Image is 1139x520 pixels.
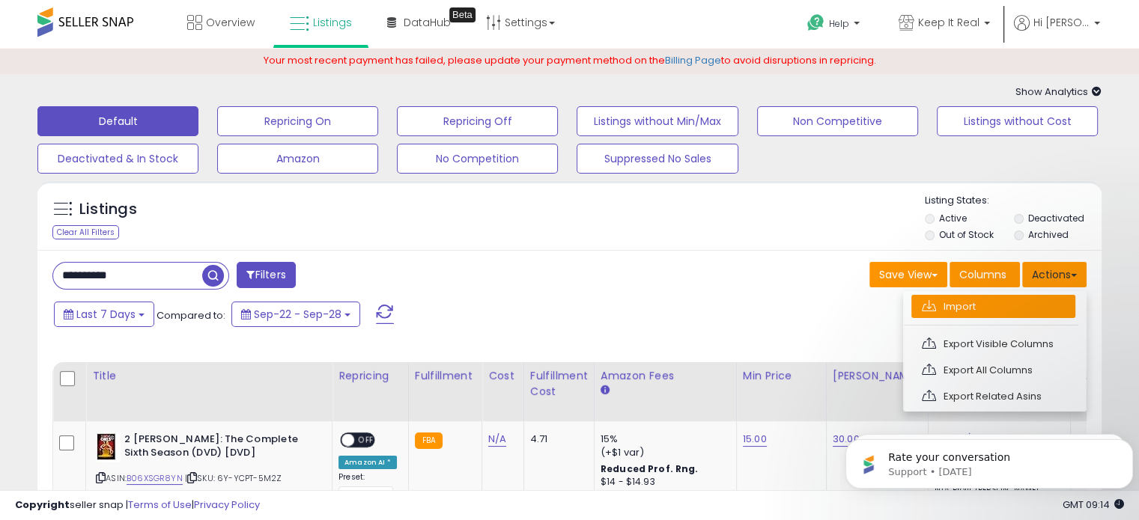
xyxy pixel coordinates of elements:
[601,384,610,397] small: Amazon Fees.
[939,228,994,241] label: Out of Stock
[76,307,136,322] span: Last 7 Days
[313,15,352,30] span: Listings
[1015,85,1102,99] span: Show Analytics
[415,368,476,384] div: Fulfillment
[488,432,506,447] a: N/A
[92,368,326,384] div: Title
[397,144,558,174] button: No Competition
[194,498,260,512] a: Privacy Policy
[601,476,725,489] div: $14 - $14.93
[217,106,378,136] button: Repricing On
[37,106,198,136] button: Default
[925,194,1102,208] p: Listing States:
[959,267,1006,282] span: Columns
[911,332,1075,355] a: Export Visible Columns
[127,472,183,485] a: B06XSGR8YN
[37,144,198,174] button: Deactivated & In Stock
[397,106,558,136] button: Repricing Off
[1014,15,1100,49] a: Hi [PERSON_NAME]
[338,472,397,506] div: Preset:
[757,106,918,136] button: Non Competitive
[530,368,588,400] div: Fulfillment Cost
[54,302,154,327] button: Last 7 Days
[96,432,121,462] img: 510eE+vksvL._SL40_.jpg
[237,262,295,288] button: Filters
[1027,228,1068,241] label: Archived
[601,446,725,459] div: (+$1 var)
[79,199,137,220] h5: Listings
[577,144,738,174] button: Suppressed No Sales
[354,433,378,446] span: OFF
[264,53,876,67] span: Your most recent payment has failed, please update your payment method on the to avoid disruption...
[231,302,360,327] button: Sep-22 - Sep-28
[918,15,979,30] span: Keep It Real
[124,432,306,464] b: 2 [PERSON_NAME]: The Complete Sixth Season (DVD) [DVD]
[206,15,255,30] span: Overview
[911,295,1075,318] a: Import
[911,358,1075,382] a: Export All Columns
[743,432,767,447] a: 15.00
[415,432,443,449] small: FBA
[795,2,875,49] a: Help
[217,144,378,174] button: Amazon
[577,106,738,136] button: Listings without Min/Max
[404,15,451,30] span: DataHub
[743,368,820,384] div: Min Price
[833,368,922,384] div: [PERSON_NAME]
[15,498,260,513] div: seller snap | |
[1033,15,1090,30] span: Hi [PERSON_NAME]
[15,498,70,512] strong: Copyright
[96,432,321,502] div: ASIN:
[338,456,397,469] div: Amazon AI *
[937,106,1098,136] button: Listings without Cost
[530,432,583,446] div: 4.71
[1027,212,1084,224] label: Deactivated
[449,7,476,22] div: Tooltip anchor
[157,308,225,322] span: Compared to:
[52,225,119,239] div: Clear All Filters
[128,498,192,512] a: Terms of Use
[950,262,1020,287] button: Columns
[665,53,721,67] a: Billing Page
[601,432,725,446] div: 15%
[829,17,849,30] span: Help
[939,212,967,224] label: Active
[869,262,947,287] button: Save View
[488,368,517,384] div: Cost
[601,462,699,475] b: Reduced Prof. Rng.
[1022,262,1087,287] button: Actions
[833,432,860,447] a: 30.00
[338,368,402,384] div: Repricing
[911,385,1075,408] a: Export Related Asins
[185,472,282,484] span: | SKU: 6Y-YCPT-5M2Z
[839,408,1139,513] iframe: Intercom notifications message
[601,368,730,384] div: Amazon Fees
[807,13,825,32] i: Get Help
[254,307,341,322] span: Sep-22 - Sep-28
